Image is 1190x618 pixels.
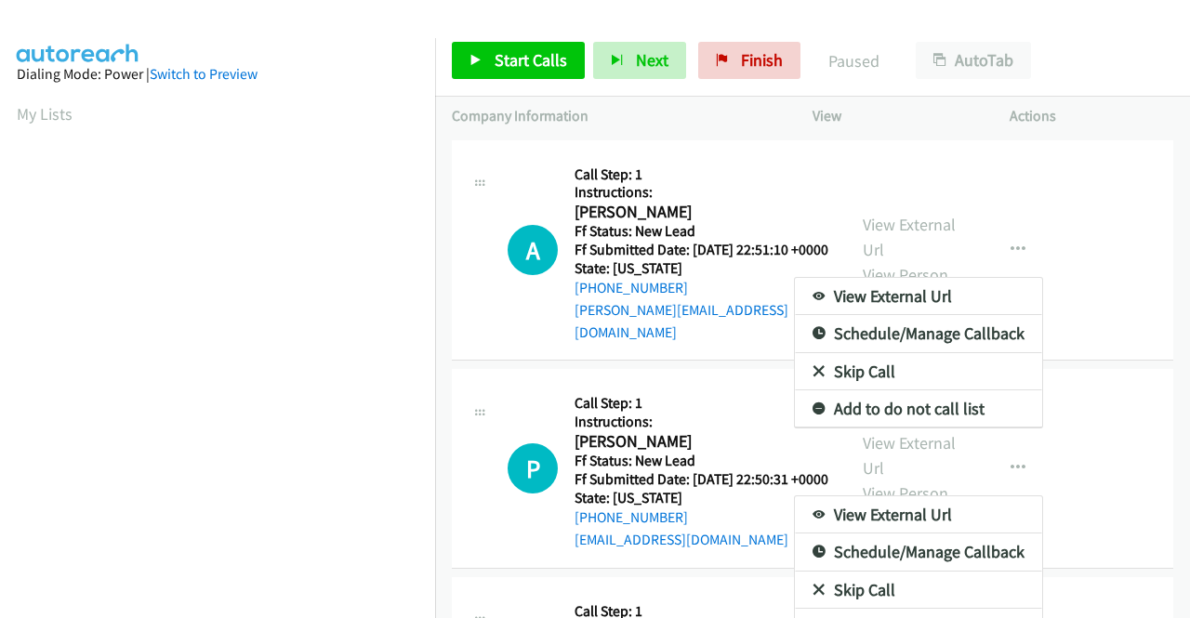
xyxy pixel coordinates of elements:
a: Schedule/Manage Callback [795,533,1042,571]
a: Skip Call [795,572,1042,609]
a: Add to do not call list [795,390,1042,427]
a: Switch to Preview [150,65,258,83]
a: Schedule/Manage Callback [795,315,1042,352]
a: Skip Call [795,353,1042,390]
div: Dialing Mode: Power | [17,63,418,85]
a: View External Url [795,496,1042,533]
a: My Lists [17,103,73,125]
a: View External Url [795,278,1042,315]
